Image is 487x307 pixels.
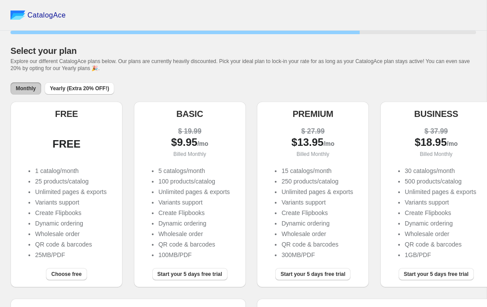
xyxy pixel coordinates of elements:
[275,268,350,280] button: Start your 5 days free trial
[158,198,230,207] li: Variants support
[152,268,228,280] button: Start your 5 days free trial
[197,140,208,147] span: /mo
[281,166,353,175] li: 15 catalogs/month
[281,198,353,207] li: Variants support
[176,109,203,119] h5: BASIC
[11,46,77,56] span: Select your plan
[50,85,109,92] span: Yearly (Extra 20% OFF!)
[281,251,353,259] li: 300MB/PDF
[281,219,353,228] li: Dynamic ordering
[35,166,106,175] li: 1 catalog/month
[16,85,36,92] span: Monthly
[399,268,474,280] button: Start your 5 days free trial
[158,251,230,259] li: 100MB/PDF
[141,138,239,148] div: $ 9.95
[387,127,485,136] div: $ 37.99
[28,11,66,20] span: CatalogAce
[158,166,230,175] li: 5 catalogs/month
[158,229,230,238] li: Wholesale order
[35,187,106,196] li: Unlimited pages & exports
[404,271,469,278] span: Start your 5 days free trial
[387,150,485,159] p: Billed Monthly
[387,138,485,148] div: $ 18.95
[51,271,81,278] span: Choose free
[281,229,353,238] li: Wholesale order
[35,198,106,207] li: Variants support
[281,208,353,217] li: Create Flipbooks
[405,166,476,175] li: 30 catalogs/month
[405,240,476,249] li: QR code & barcodes
[11,11,25,20] img: catalog ace
[158,187,230,196] li: Unlimited pages & exports
[405,198,476,207] li: Variants support
[55,109,78,119] h5: FREE
[35,177,106,186] li: 25 products/catalog
[158,240,230,249] li: QR code & barcodes
[158,177,230,186] li: 100 products/catalog
[158,208,230,217] li: Create Flipbooks
[414,109,458,119] h5: BUSINESS
[35,251,106,259] li: 25MB/PDF
[281,240,353,249] li: QR code & barcodes
[280,271,345,278] span: Start your 5 days free trial
[158,219,230,228] li: Dynamic ordering
[46,268,87,280] button: Choose free
[35,219,106,228] li: Dynamic ordering
[447,140,458,147] span: /mo
[141,127,239,136] div: $ 19.99
[141,150,239,159] p: Billed Monthly
[158,271,222,278] span: Start your 5 days free trial
[405,219,476,228] li: Dynamic ordering
[18,140,116,148] div: FREE
[281,187,353,196] li: Unlimited pages & exports
[405,229,476,238] li: Wholesale order
[323,140,334,147] span: /mo
[35,229,106,238] li: Wholesale order
[264,150,362,159] p: Billed Monthly
[405,251,476,259] li: 1GB/PDF
[281,177,353,186] li: 250 products/catalog
[45,82,114,95] button: Yearly (Extra 20% OFF!)
[35,208,106,217] li: Create Flipbooks
[293,109,333,119] h5: PREMIUM
[264,138,362,148] div: $ 13.95
[405,177,476,186] li: 500 products/catalog
[11,58,470,71] span: Explore our different CatalogAce plans below. Our plans are currently heavily discounted. Pick yo...
[35,240,106,249] li: QR code & barcodes
[11,82,41,95] button: Monthly
[405,187,476,196] li: Unlimited pages & exports
[405,208,476,217] li: Create Flipbooks
[264,127,362,136] div: $ 27.99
